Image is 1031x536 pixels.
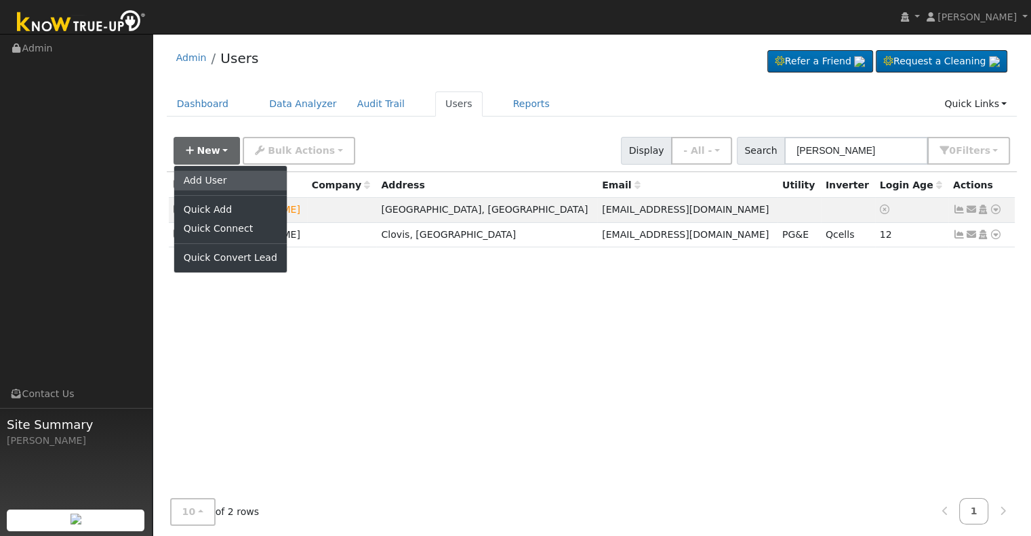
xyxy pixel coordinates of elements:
[7,415,145,434] span: Site Summary
[174,249,287,268] a: Quick Convert Lead
[174,201,287,220] a: Quick Add
[953,178,1010,192] div: Actions
[965,228,977,242] a: gnksanom@yahoo.com
[826,229,855,240] span: Qcells
[602,180,640,190] span: Email
[977,204,989,215] a: Login As
[784,137,928,165] input: Search
[965,203,977,217] a: Beatriceasanchez@gmail.com
[671,137,732,165] button: - All -
[7,434,145,448] div: [PERSON_NAME]
[977,229,989,240] a: Login As
[826,178,870,192] div: Inverter
[167,91,239,117] a: Dashboard
[10,7,153,38] img: Know True-Up
[381,178,592,192] div: Address
[927,137,1010,165] button: 0Filters
[990,228,1002,242] a: Other actions
[174,137,241,165] button: New
[782,178,816,192] div: Utility
[176,52,207,63] a: Admin
[621,137,672,165] span: Display
[70,514,81,524] img: retrieve
[953,229,965,240] a: Show Graph
[174,220,287,239] a: Quick Connect
[243,137,355,165] button: Bulk Actions
[347,91,415,117] a: Audit Trail
[182,506,196,517] span: 10
[376,222,597,247] td: Clovis, [GEOGRAPHIC_DATA]
[170,498,260,526] span: of 2 rows
[937,12,1017,22] span: [PERSON_NAME]
[953,204,965,215] a: Not connected
[956,145,990,156] span: Filter
[876,50,1007,73] a: Request a Cleaning
[174,171,287,190] a: Add User
[984,145,990,156] span: s
[602,204,769,215] span: [EMAIL_ADDRESS][DOMAIN_NAME]
[880,229,892,240] span: 09/25/2025 3:30:22 AM
[170,498,216,526] button: 10
[259,91,347,117] a: Data Analyzer
[767,50,873,73] a: Refer a Friend
[197,145,220,156] span: New
[880,180,942,190] span: Days since last login
[268,145,335,156] span: Bulk Actions
[376,198,597,223] td: [GEOGRAPHIC_DATA], [GEOGRAPHIC_DATA]
[782,229,809,240] span: PG&E
[435,91,483,117] a: Users
[989,56,1000,67] img: retrieve
[312,180,370,190] span: Company name
[737,137,785,165] span: Search
[990,203,1002,217] a: Other actions
[880,204,892,215] a: No login access
[503,91,560,117] a: Reports
[854,56,865,67] img: retrieve
[959,498,989,524] a: 1
[934,91,1017,117] a: Quick Links
[602,229,769,240] span: [EMAIL_ADDRESS][DOMAIN_NAME]
[220,50,258,66] a: Users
